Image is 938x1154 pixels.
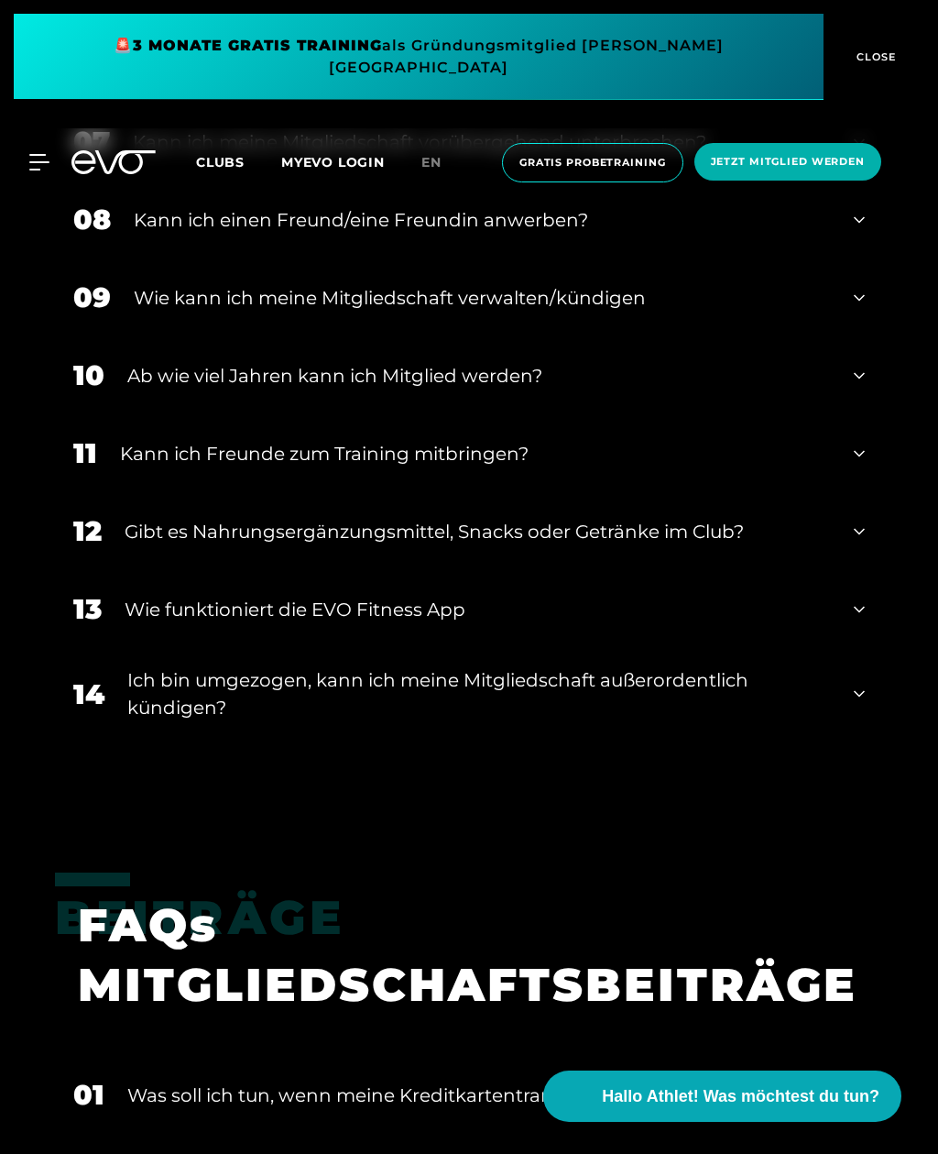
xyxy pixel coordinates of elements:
[134,284,831,312] div: Wie kann ich meine Mitgliedschaft verwalten/kündigen
[73,355,104,396] div: 10
[73,433,97,474] div: 11
[196,154,245,170] span: Clubs
[602,1084,879,1109] span: Hallo Athlet! Was möchtest du tun?
[73,588,102,630] div: 13
[421,154,442,170] span: en
[78,896,837,1015] h1: FAQs MITGLIEDSCHAFTSBEITRÄGE
[120,440,831,467] div: Kann ich Freunde zum Training mitbringen?
[196,153,281,170] a: Clubs
[711,154,865,170] span: Jetzt Mitglied werden
[127,362,831,390] div: Ab wie viel Jahren kann ich Mitglied werden?
[125,518,831,545] div: Gibt es Nahrungsergänzungsmittel, Snacks oder Getränke im Club?
[125,596,831,623] div: Wie funktioniert die EVO Fitness App
[73,277,111,318] div: 09
[543,1071,901,1122] button: Hallo Athlet! Was möchtest du tun?
[73,511,102,552] div: 12
[73,1074,104,1116] div: 01
[421,152,464,173] a: en
[689,143,887,182] a: Jetzt Mitglied werden
[823,14,924,100] button: CLOSE
[519,155,666,170] span: Gratis Probetraining
[127,1082,831,1109] div: Was soll ich tun, wenn meine Kreditkartentransaktion abgewiesen wurde?
[127,666,831,721] div: Ich bin umgezogen, kann ich meine Mitgliedschaft außerordentlich kündigen?
[496,143,689,182] a: Gratis Probetraining
[852,49,897,65] span: CLOSE
[73,674,104,715] div: 14
[73,199,111,240] div: 08
[134,206,831,234] div: Kann ich einen Freund/eine Freundin anwerben?
[281,154,385,170] a: MYEVO LOGIN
